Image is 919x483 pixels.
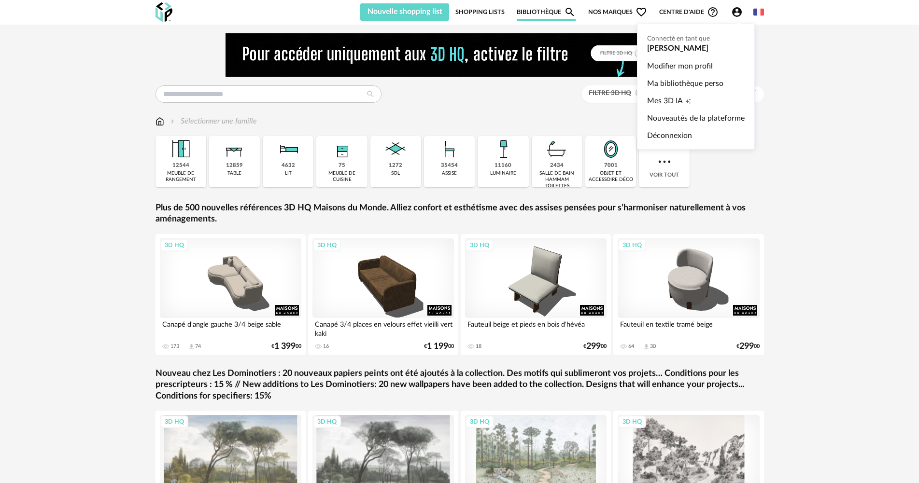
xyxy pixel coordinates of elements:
div: 3D HQ [466,239,494,251]
span: Account Circle icon [731,6,743,18]
div: assise [442,170,457,177]
div: 1272 [389,162,402,169]
div: table [227,170,241,177]
img: svg+xml;base64,PHN2ZyB3aWR0aD0iMTYiIGhlaWdodD0iMTYiIHZpZXdCb3g9IjAgMCAxNiAxNiIgZmlsbD0ibm9uZSIgeG... [169,116,176,127]
span: Download icon [188,343,195,350]
span: Download icon [643,343,650,350]
div: € 00 [271,343,301,350]
div: Canapé d'angle gauche 3/4 beige sable [160,318,302,337]
span: 299 [586,343,601,350]
img: Table.png [221,136,247,162]
div: Fauteuil beige et pieds en bois d'hévéa [465,318,607,337]
a: 3D HQ Fauteuil beige et pieds en bois d'hévéa 18 €29900 [461,234,611,355]
a: 3D HQ Canapé d'angle gauche 3/4 beige sable 173 Download icon 74 €1 39900 [156,234,306,355]
span: 1 399 [274,343,296,350]
img: Meuble%20de%20rangement.png [168,136,194,162]
div: 3D HQ [313,239,341,251]
img: Miroir.png [598,136,624,162]
a: Déconnexion [647,127,745,144]
div: 3D HQ [313,415,341,428]
div: 74 [195,343,201,350]
div: lit [285,170,292,177]
span: Account Circle icon [731,6,747,18]
span: Filtre 3D HQ [589,90,631,97]
div: 16 [323,343,329,350]
div: Voir tout [639,136,690,187]
img: Luminaire.png [490,136,516,162]
img: NEW%20NEW%20HQ%20NEW_V1.gif [226,33,694,77]
div: salle de bain hammam toilettes [535,170,580,189]
div: 75 [339,162,345,169]
div: Canapé 3/4 places en velours effet vieilli vert kaki [312,318,454,337]
div: 3D HQ [466,415,494,428]
a: Mes 3D IACreation icon [647,92,745,110]
span: Creation icon [685,92,691,110]
div: 7001 [604,162,618,169]
div: 2434 [550,162,564,169]
a: Shopping Lists [455,3,505,21]
a: 3D HQ Canapé 3/4 places en velours effet vieilli vert kaki 16 €1 19900 [308,234,459,355]
img: Sol.png [382,136,409,162]
img: svg+xml;base64,PHN2ZyB3aWR0aD0iMTYiIGhlaWdodD0iMTciIHZpZXdCb3g9IjAgMCAxNiAxNyIgZmlsbD0ibm9uZSIgeG... [156,116,164,127]
img: Salle%20de%20bain.png [544,136,570,162]
div: objet et accessoire déco [588,170,633,183]
span: Nos marques [588,3,647,21]
div: Fauteuil en textile tramé beige [618,318,760,337]
span: 299 [739,343,754,350]
div: 64 [628,343,634,350]
img: Rangement.png [329,136,355,162]
div: meuble de cuisine [319,170,364,183]
div: € 00 [424,343,454,350]
span: Mes 3D IA [647,92,683,110]
button: Nouvelle shopping list [360,3,450,21]
div: € 00 [583,343,607,350]
span: Magnify icon [564,6,576,18]
div: 35454 [441,162,458,169]
div: sol [391,170,400,177]
div: meuble de rangement [158,170,203,183]
span: Help Circle Outline icon [707,6,719,18]
div: 173 [170,343,179,350]
a: Nouveau chez Les Dominotiers : 20 nouveaux papiers peints ont été ajoutés à la collection. Des mo... [156,368,764,402]
div: 4632 [282,162,295,169]
a: BibliothèqueMagnify icon [517,3,576,21]
div: Sélectionner une famille [169,116,257,127]
img: Assise.png [437,136,463,162]
div: 30 [650,343,656,350]
img: fr [753,7,764,17]
span: Nouvelle shopping list [368,8,442,15]
div: luminaire [490,170,516,177]
a: Ma bibliothèque perso [647,75,745,92]
a: Modifier mon profil [647,57,745,75]
a: Plus de 500 nouvelles références 3D HQ Maisons du Monde. Alliez confort et esthétisme avec des as... [156,203,764,225]
div: 12544 [172,162,189,169]
span: Centre d'aideHelp Circle Outline icon [659,6,719,18]
div: € 00 [736,343,760,350]
a: Nouveautés de la plateforme [647,110,745,127]
div: 3D HQ [618,239,646,251]
div: 3D HQ [618,415,646,428]
div: 3D HQ [160,415,188,428]
a: 3D HQ Fauteuil en textile tramé beige 64 Download icon 30 €29900 [613,234,764,355]
div: 3D HQ [160,239,188,251]
img: more.7b13dc1.svg [656,153,673,170]
div: 12859 [226,162,243,169]
div: 11160 [495,162,511,169]
div: 18 [476,343,481,350]
span: Heart Outline icon [636,6,647,18]
img: OXP [156,2,172,22]
span: 1 199 [427,343,448,350]
img: Literie.png [275,136,301,162]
